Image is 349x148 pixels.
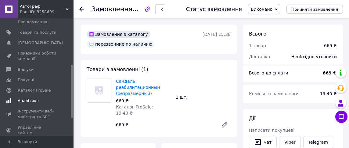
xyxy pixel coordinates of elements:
span: 1 товар [249,43,266,48]
span: Товари в замовленні (1) [87,66,148,72]
button: Чат з покупцем [335,111,347,123]
span: [DEMOGRAPHIC_DATA] [18,40,63,46]
span: Відгуки [18,67,34,72]
div: Повернутися назад [79,6,84,12]
span: Виконано [251,7,272,12]
div: Необхідно уточнити [288,50,340,63]
span: Комісія за замовлення [249,91,300,96]
time: [DATE] 15:28 [203,32,231,37]
b: 669 ₴ [323,70,337,75]
span: Дії [249,116,255,121]
span: Каталог ProSale: 19.40 ₴ [116,104,153,116]
div: Статус замовлення [186,6,242,12]
span: Товари та послуги [18,30,56,35]
span: Всього [249,31,266,37]
div: перезвониие по наличию [87,40,155,48]
span: Повідомлення [18,19,47,25]
span: АвтоГраф [20,4,66,9]
a: Редагувати [218,119,231,131]
span: Інструменти веб-майстра та SEO [18,108,56,120]
span: Каталог ProSale [18,88,51,93]
span: Всього до сплати [249,70,288,75]
span: Покупці [18,77,34,83]
span: Управління сайтом [18,125,56,136]
div: 1 шт. [173,93,233,101]
span: Показники роботи компанії [18,51,56,62]
div: Ваш ID: 3258699 [20,9,73,15]
span: Доставка [249,54,270,59]
div: 669 ₴ [116,98,171,104]
div: 669 ₴ [324,43,337,49]
img: :speech_balloon: [89,42,94,47]
div: 669 ₴ [113,120,216,129]
span: Написати покупцеві [249,128,294,133]
a: Сандаль реабилитационный (безразмерный) [116,79,160,96]
span: Аналітика [18,98,39,104]
button: Прийняти замовлення [286,5,343,14]
span: Замовлення [92,6,132,13]
span: 19.40 ₴ [320,91,337,96]
div: Замовлення з каталогу [87,31,150,38]
span: Прийняти замовлення [291,7,338,12]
